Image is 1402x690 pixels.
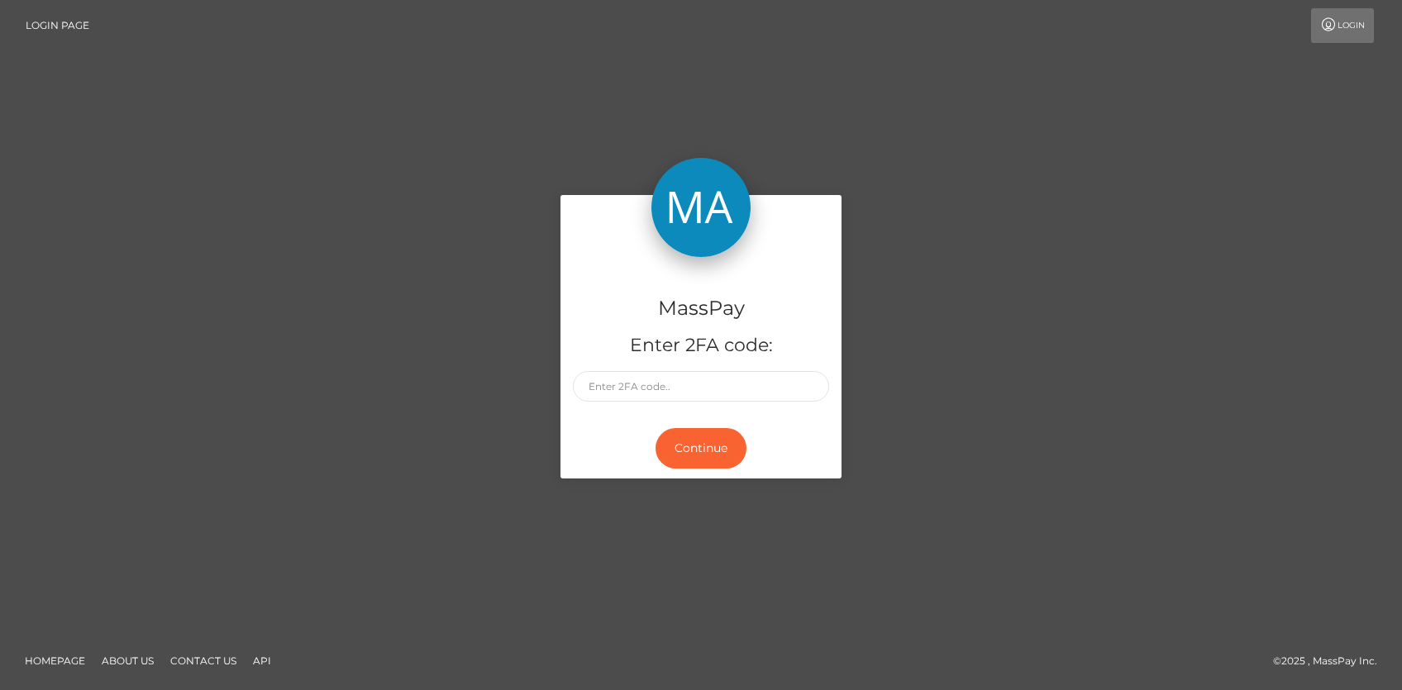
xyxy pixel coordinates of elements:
h4: MassPay [573,294,829,323]
a: API [246,648,278,673]
a: Login [1311,8,1374,43]
div: © 2025 , MassPay Inc. [1273,652,1390,670]
button: Continue [656,428,746,469]
h5: Enter 2FA code: [573,333,829,359]
a: Contact Us [164,648,243,673]
a: Login Page [26,8,89,43]
input: Enter 2FA code.. [573,371,829,402]
img: MassPay [651,158,751,257]
a: About Us [95,648,160,673]
a: Homepage [18,648,92,673]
